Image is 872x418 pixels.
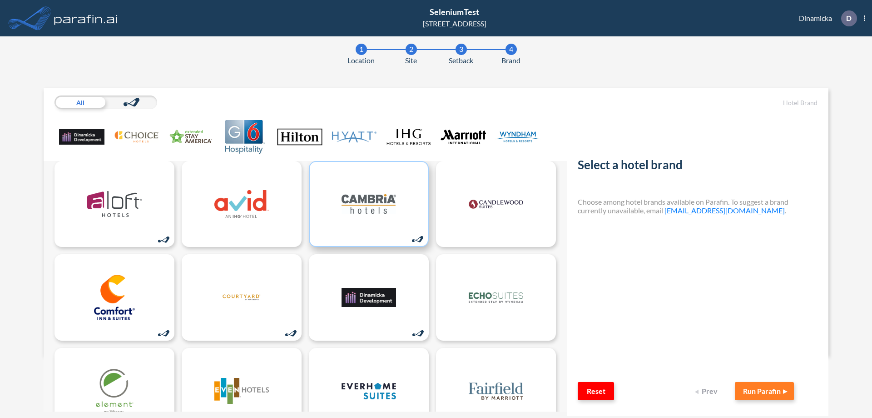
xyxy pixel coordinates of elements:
div: 1 [356,44,367,55]
img: logo [342,368,396,414]
img: logo [214,275,269,320]
img: logo [342,181,396,227]
img: logo [214,181,269,227]
div: [STREET_ADDRESS] [423,18,486,29]
div: Dinamicka [785,10,865,26]
div: All [54,96,106,109]
img: Extended Stay America [168,120,213,154]
button: Run Parafin [735,382,794,400]
span: Setback [449,55,473,66]
img: logo [469,275,523,320]
img: logo [87,181,142,227]
img: Hilton [277,120,322,154]
img: logo [469,368,523,414]
p: D [846,14,852,22]
div: 2 [406,44,417,55]
span: Brand [501,55,520,66]
img: logo [87,368,142,414]
h5: Hotel Brand [578,99,817,107]
h4: Choose among hotel brands available on Parafin. To suggest a brand currently unavailable, email . [578,197,817,215]
img: .Dev Family [59,120,104,154]
span: SeleniumTest [430,7,479,17]
img: IHG [386,120,431,154]
img: logo [52,9,119,27]
div: 4 [505,44,517,55]
img: logo [342,275,396,320]
span: Location [347,55,375,66]
h2: Select a hotel brand [578,158,817,176]
img: Marriott [441,120,486,154]
div: 3 [456,44,467,55]
img: Hyatt [332,120,377,154]
img: logo [214,368,269,414]
img: G6 Hospitality [223,120,268,154]
span: Site [405,55,417,66]
a: [EMAIL_ADDRESS][DOMAIN_NAME] [664,206,785,215]
button: Reset [578,382,614,400]
img: Choice [114,120,159,154]
img: Wyndham [495,120,540,154]
button: Prev [689,382,726,400]
img: logo [87,275,142,320]
img: logo [469,181,523,227]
